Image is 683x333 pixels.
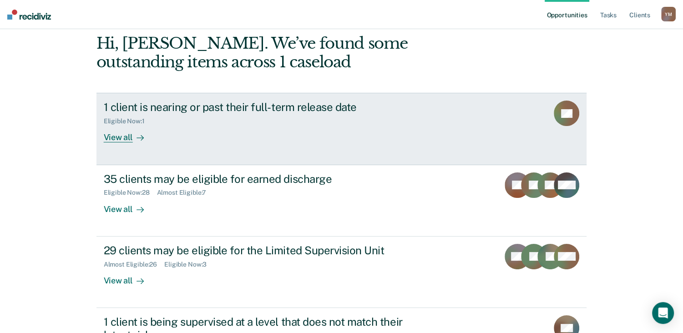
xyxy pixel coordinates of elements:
div: 29 clients may be eligible for the Limited Supervision Unit [104,244,423,257]
div: Almost Eligible : 7 [157,189,214,197]
div: Open Intercom Messenger [652,302,674,324]
a: 1 client is nearing or past their full-term release dateEligible Now:1View all [96,93,587,165]
div: Y M [661,7,676,21]
a: 35 clients may be eligible for earned dischargeEligible Now:28Almost Eligible:7View all [96,165,587,237]
div: View all [104,125,155,143]
a: 29 clients may be eligible for the Limited Supervision UnitAlmost Eligible:26Eligible Now:3View all [96,237,587,308]
div: View all [104,268,155,286]
div: Hi, [PERSON_NAME]. We’ve found some outstanding items across 1 caseload [96,34,489,71]
div: Eligible Now : 28 [104,189,157,197]
div: 35 clients may be eligible for earned discharge [104,172,423,186]
div: Almost Eligible : 26 [104,261,165,268]
div: Eligible Now : 1 [104,117,152,125]
div: View all [104,197,155,214]
img: Recidiviz [7,10,51,20]
div: Eligible Now : 3 [164,261,214,268]
div: 1 client is nearing or past their full-term release date [104,101,423,114]
button: YM [661,7,676,21]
